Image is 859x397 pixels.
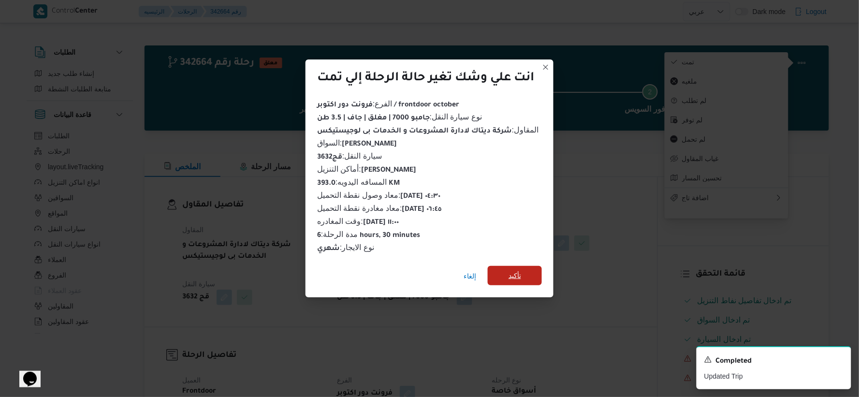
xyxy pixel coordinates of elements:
b: [DATE] ٠٦:٤٥ [402,206,442,214]
span: Completed [716,356,752,368]
b: شهري [317,245,340,253]
p: Updated Trip [704,371,844,382]
span: أماكن التنزيل : [317,165,416,173]
span: سيارة النقل : [317,152,382,160]
span: المقاول : [317,126,539,134]
button: تأكيد [488,266,542,285]
span: معاد وصول نقطة التحميل : [317,191,441,199]
div: Notification [704,355,844,368]
b: [PERSON_NAME] [361,167,416,175]
iframe: chat widget [10,358,41,387]
span: نوع سيارة النقل : [317,113,482,121]
button: إلغاء [460,266,480,286]
div: انت علي وشك تغير حالة الرحلة إلي تمت [317,71,534,87]
span: المسافه اليدويه : [317,178,400,186]
b: [DATE] ١١:٠٠ [363,219,399,227]
b: شركة ديتاك لادارة المشروعات و الخدمات بى لوجيستيكس [317,128,512,135]
b: [PERSON_NAME] [342,141,397,148]
b: فرونت دور اكتوبر / frontdoor october [317,102,459,109]
span: معاد مغادرة نقطة التحميل : [317,204,442,212]
b: 393.0 KM [317,180,400,188]
span: وقت المغادره : [317,217,399,225]
button: Closes this modal window [540,61,552,73]
span: نوع الايجار : [317,243,374,251]
span: إلغاء [464,270,476,282]
b: 6 hours, 30 minutes [317,232,420,240]
span: السواق : [317,139,397,147]
b: جامبو 7000 | مغلق | جاف | 3.5 طن [317,115,430,122]
span: تأكيد [509,270,521,281]
span: مدة الرحلة : [317,230,420,238]
b: قج3632 [317,154,342,162]
b: [DATE] ٠٤:٣٠ [401,193,441,201]
span: الفرع : [317,100,459,108]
